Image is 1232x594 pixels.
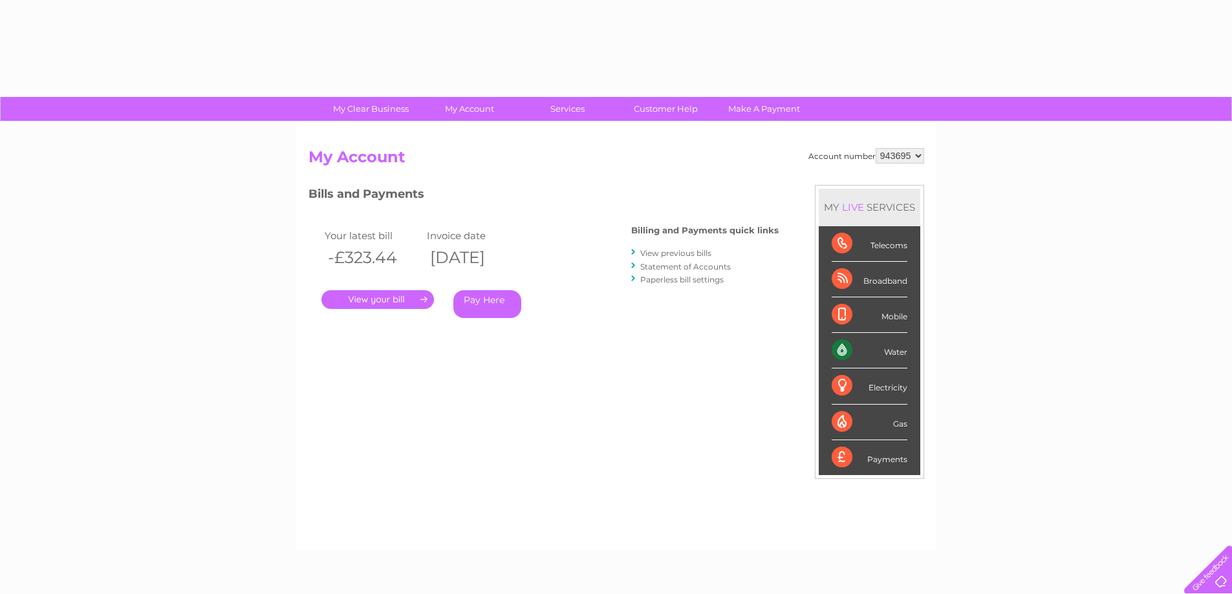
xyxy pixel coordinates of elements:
div: Electricity [832,368,907,404]
a: My Account [416,97,523,121]
div: LIVE [839,201,867,213]
a: My Clear Business [318,97,424,121]
a: Pay Here [453,290,521,318]
td: Your latest bill [321,227,424,244]
a: Make A Payment [711,97,817,121]
div: Mobile [832,297,907,333]
h4: Billing and Payments quick links [631,226,779,235]
td: Invoice date [424,227,526,244]
a: View previous bills [640,248,711,258]
div: MY SERVICES [819,189,920,226]
th: -£323.44 [321,244,424,271]
a: Statement of Accounts [640,262,731,271]
a: Paperless bill settings [640,275,724,284]
div: Broadband [832,262,907,297]
div: Telecoms [832,226,907,262]
h3: Bills and Payments [308,185,779,207]
div: Account number [808,148,924,164]
a: Customer Help [612,97,719,121]
div: Payments [832,440,907,475]
div: Gas [832,405,907,440]
div: Water [832,333,907,368]
a: . [321,290,434,309]
a: Services [514,97,621,121]
h2: My Account [308,148,924,173]
th: [DATE] [424,244,526,271]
